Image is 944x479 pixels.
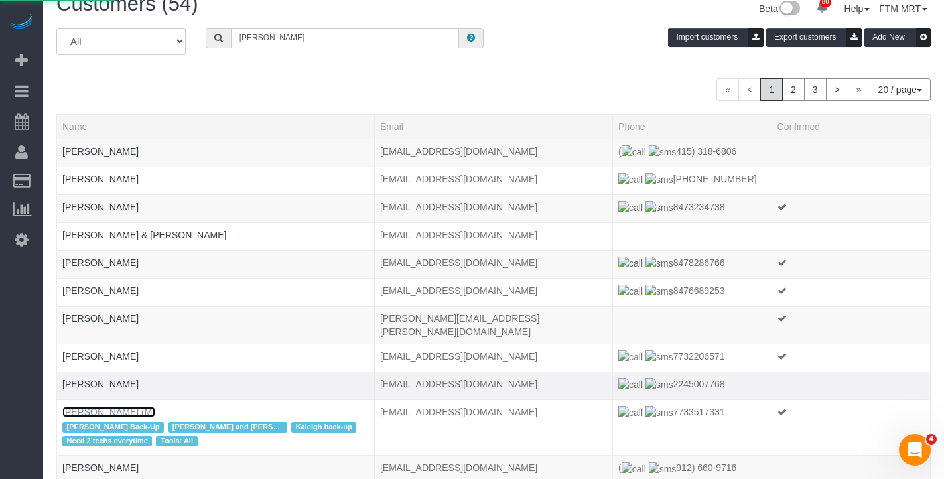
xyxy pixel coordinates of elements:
a: [PERSON_NAME] [62,285,139,296]
a: [PERSON_NAME] [62,257,139,268]
div: Tags [62,363,369,366]
span: 8473234738 [618,202,724,212]
td: Confirmed [772,399,930,456]
a: 2 [782,78,805,101]
span: 4 [926,434,937,445]
img: call [618,257,643,270]
a: [PERSON_NAME] [62,462,139,473]
td: Email [374,250,612,278]
a: > [826,78,848,101]
img: Automaid Logo [8,13,34,32]
td: Email [374,344,612,372]
div: Tags [62,474,369,478]
td: Confirmed [772,194,930,222]
td: Confirmed [772,167,930,194]
input: Search customers ... [231,28,459,48]
a: 3 [804,78,827,101]
span: 7733517331 [618,407,724,417]
img: sms [645,201,673,214]
td: Phone [613,250,772,278]
div: Tags [62,325,369,328]
a: [PERSON_NAME] (M) [62,407,155,417]
img: call [618,285,643,298]
img: sms [645,350,673,364]
td: Confirmed [772,139,930,167]
a: Help [844,3,870,14]
td: Email [374,167,612,194]
td: Name [57,222,375,250]
img: call [618,201,643,214]
a: [PERSON_NAME] [62,313,139,324]
span: 2245007768 [618,379,724,389]
div: Tags [62,186,369,189]
td: Phone [613,399,772,456]
td: Email [374,372,612,399]
td: Name [57,167,375,194]
td: Confirmed [772,278,930,306]
a: Beta [759,3,800,14]
td: Name [57,399,375,456]
td: Confirmed [772,222,930,250]
span: 7732206571 [618,351,724,362]
img: sms [645,285,673,298]
td: Confirmed [772,372,930,399]
a: [PERSON_NAME] [62,379,139,389]
td: Name [57,344,375,372]
td: Confirmed [772,306,930,344]
th: Name [57,114,375,139]
span: Need 2 techs everytime [62,436,152,446]
img: sms [649,462,677,476]
img: sms [645,257,673,270]
button: Add New [864,28,931,47]
img: New interface [778,1,800,18]
span: 8478286766 [618,257,724,268]
button: 20 / page [870,78,931,101]
div: Tags [62,297,369,301]
img: sms [645,406,673,419]
td: Phone [613,372,772,399]
span: [PERSON_NAME] Back-Up [62,422,164,433]
img: sms [649,145,677,159]
a: FTM MRT [879,3,927,14]
span: < [738,78,761,101]
a: [PERSON_NAME] [62,146,139,157]
td: Phone [613,278,772,306]
div: Tags [62,419,369,450]
iframe: Intercom live chat [899,434,931,466]
span: ( 415) 318-6806 [618,146,736,157]
img: sms [645,173,673,186]
td: Name [57,306,375,344]
span: 8476689253 [618,285,724,296]
div: Tags [62,214,369,217]
span: 1 [760,78,783,101]
img: sms [645,378,673,391]
div: Tags [62,241,369,245]
div: Tags [62,391,369,394]
img: call [618,406,643,419]
td: Name [57,278,375,306]
span: [PHONE_NUMBER] [618,174,757,184]
td: Email [374,222,612,250]
td: Confirmed [772,250,930,278]
div: Tags [62,269,369,273]
a: [PERSON_NAME] [62,351,139,362]
a: [PERSON_NAME] & [PERSON_NAME] [62,230,226,240]
a: » [848,78,870,101]
td: Name [57,139,375,167]
td: Phone [613,194,772,222]
img: call [622,145,646,159]
td: Phone [613,167,772,194]
th: Email [374,114,612,139]
td: Name [57,250,375,278]
a: [PERSON_NAME] [62,174,139,184]
td: Phone [613,344,772,372]
th: Phone [613,114,772,139]
div: Tags [62,158,369,161]
td: Email [374,139,612,167]
td: Name [57,194,375,222]
td: Email [374,399,612,456]
span: « [716,78,739,101]
td: Phone [613,139,772,167]
td: Confirmed [772,344,930,372]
